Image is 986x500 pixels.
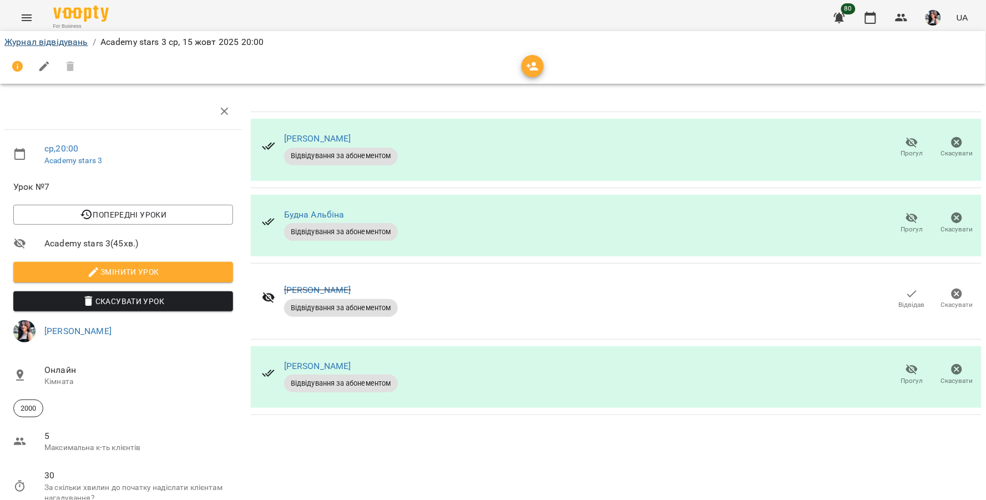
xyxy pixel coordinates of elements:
a: ср , 20:00 [44,143,78,154]
span: For Business [53,23,109,30]
button: Попередні уроки [13,205,233,225]
span: Відвідав [899,300,925,310]
span: Прогул [901,376,923,386]
button: Скасувати [934,208,979,239]
span: Урок №7 [13,180,233,194]
span: Відвідування за абонементом [284,227,398,237]
li: / [93,36,96,49]
span: Онлайн [44,363,233,377]
span: Скасувати [941,225,973,234]
a: [PERSON_NAME] [284,133,351,144]
img: Voopty Logo [53,6,109,22]
img: bfead1ea79d979fadf21ae46c61980e3.jpg [13,320,36,342]
button: Прогул [889,208,934,239]
p: Кімната [44,376,233,387]
a: [PERSON_NAME] [284,361,351,371]
a: Журнал відвідувань [4,37,88,47]
span: 5 [44,430,233,443]
div: 2000 [13,400,43,417]
button: Menu [13,4,40,31]
span: Скасувати Урок [22,295,224,308]
span: Academy stars 3 ( 45 хв. ) [44,237,233,250]
a: Academy stars 3 [44,156,102,165]
span: Скасувати [941,300,973,310]
a: [PERSON_NAME] [44,326,112,336]
button: Відвідав [889,284,934,315]
button: Скасувати [934,132,979,163]
span: Попередні уроки [22,208,224,221]
button: Змінити урок [13,262,233,282]
span: Прогул [901,225,923,234]
button: UA [952,7,973,28]
span: Змінити урок [22,265,224,279]
nav: breadcrumb [4,36,982,49]
p: Academy stars 3 ср, 15 жовт 2025 20:00 [100,36,264,49]
button: Прогул [889,132,934,163]
span: Відвідування за абонементом [284,378,398,388]
span: 2000 [14,403,43,413]
span: 30 [44,469,233,482]
button: Скасувати Урок [13,291,233,311]
span: Відвідування за абонементом [284,303,398,313]
a: [PERSON_NAME] [284,285,351,295]
button: Прогул [889,360,934,391]
span: Скасувати [941,376,973,386]
span: 80 [841,3,856,14]
span: Прогул [901,149,923,158]
button: Скасувати [934,360,979,391]
span: Відвідування за абонементом [284,151,398,161]
p: Максимальна к-ть клієнтів [44,442,233,453]
span: UA [957,12,968,23]
img: bfead1ea79d979fadf21ae46c61980e3.jpg [926,10,941,26]
button: Скасувати [934,284,979,315]
span: Скасувати [941,149,973,158]
a: Будна Альбіна [284,209,345,220]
